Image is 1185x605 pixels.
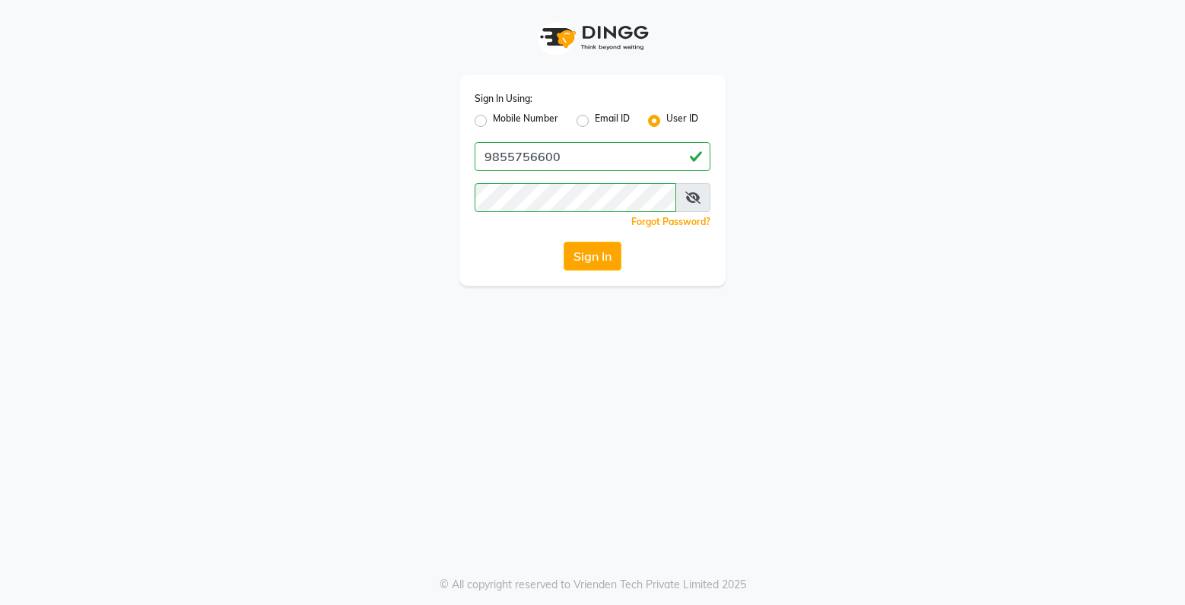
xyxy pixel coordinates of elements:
input: Username [475,183,676,212]
a: Forgot Password? [631,216,710,227]
input: Username [475,142,710,171]
label: Sign In Using: [475,92,532,106]
label: Email ID [595,112,630,130]
img: logo1.svg [532,15,653,60]
button: Sign In [564,242,621,271]
label: User ID [666,112,698,130]
label: Mobile Number [493,112,558,130]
